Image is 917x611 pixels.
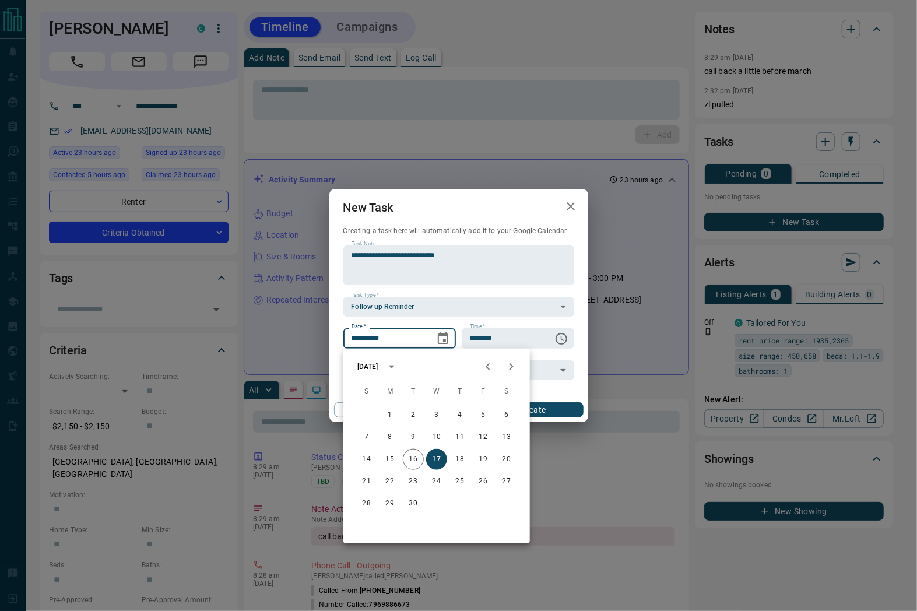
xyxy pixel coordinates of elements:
button: 26 [473,471,494,492]
button: 19 [473,449,494,470]
button: 8 [380,427,400,448]
button: 29 [380,493,400,514]
label: Task Note [352,240,375,248]
button: 11 [449,427,470,448]
button: Previous month [476,355,500,378]
button: 10 [426,427,447,448]
button: 18 [449,449,470,470]
button: 27 [496,471,517,492]
button: 20 [496,449,517,470]
button: 23 [403,471,424,492]
span: Saturday [496,380,517,403]
button: 17 [426,449,447,470]
label: Task Type [352,292,379,299]
button: 13 [496,427,517,448]
span: Monday [380,380,400,403]
button: Create [483,402,583,417]
button: 22 [380,471,400,492]
button: 3 [426,405,447,426]
button: 16 [403,449,424,470]
button: 4 [449,405,470,426]
span: Thursday [449,380,470,403]
span: Friday [473,380,494,403]
button: 28 [356,493,377,514]
h2: New Task [329,189,407,226]
button: 14 [356,449,377,470]
div: Follow up Reminder [343,297,574,317]
span: Sunday [356,380,377,403]
button: 1 [380,405,400,426]
button: 5 [473,405,494,426]
div: [DATE] [357,361,378,372]
button: 9 [403,427,424,448]
button: 25 [449,471,470,492]
button: Cancel [334,402,434,417]
button: Choose time, selected time is 6:00 AM [550,327,573,350]
button: 7 [356,427,377,448]
span: Tuesday [403,380,424,403]
button: 24 [426,471,447,492]
button: 2 [403,405,424,426]
button: 12 [473,427,494,448]
button: 30 [403,493,424,514]
label: Date [352,323,366,331]
span: Wednesday [426,380,447,403]
button: Choose date, selected date is Sep 17, 2025 [431,327,455,350]
button: 15 [380,449,400,470]
label: Time [470,323,485,331]
p: Creating a task here will automatically add it to your Google Calendar. [343,226,574,236]
button: Next month [500,355,523,378]
button: calendar view is open, switch to year view [382,357,402,377]
button: 6 [496,405,517,426]
button: 21 [356,471,377,492]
